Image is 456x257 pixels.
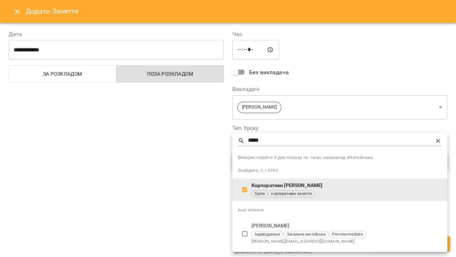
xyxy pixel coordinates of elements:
[329,232,366,238] span: Pre-intermediate
[238,154,442,161] span: Використовуйте # для пошуку по тегах, наприклад #Англійська
[238,207,264,212] span: Інші клієнти
[252,232,283,238] span: Індивідуальні
[252,222,442,230] p: [PERSON_NAME]
[284,232,329,238] span: Загальна англійська
[252,191,268,197] span: Група
[268,191,315,197] span: корпоративні заняття
[252,238,442,245] span: [PERSON_NAME][EMAIL_ADDRESS][DOMAIN_NAME]
[252,182,442,189] p: Корпоративи [PERSON_NAME]
[238,168,278,173] span: Знайдено: 2 / 4293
